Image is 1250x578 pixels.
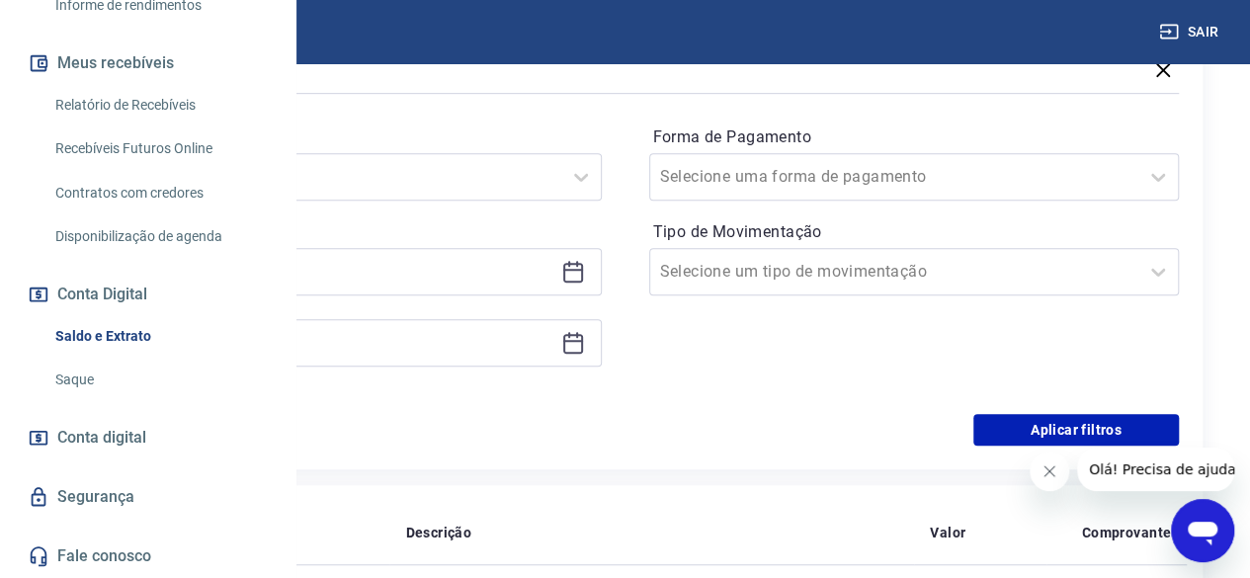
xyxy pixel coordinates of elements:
[24,475,272,519] a: Segurança
[75,125,598,149] label: Período
[47,360,272,400] a: Saque
[47,216,272,257] a: Disponibilização de agenda
[653,125,1176,149] label: Forma de Pagamento
[47,85,272,125] a: Relatório de Recebíveis
[1171,499,1234,562] iframe: Botão para abrir a janela de mensagens
[24,535,272,578] a: Fale conosco
[1155,14,1226,50] button: Sair
[973,414,1179,446] button: Aplicar filtros
[930,523,965,542] p: Valor
[57,424,146,452] span: Conta digital
[1030,452,1069,491] iframe: Fechar mensagem
[88,257,553,287] input: Data inicial
[12,14,166,30] span: Olá! Precisa de ajuda?
[71,216,602,240] p: Período personalizado
[1077,448,1234,491] iframe: Mensagem da empresa
[47,128,272,169] a: Recebíveis Futuros Online
[653,220,1176,244] label: Tipo de Movimentação
[24,41,272,85] button: Meus recebíveis
[88,328,553,358] input: Data final
[24,273,272,316] button: Conta Digital
[24,416,272,459] a: Conta digital
[405,523,471,542] p: Descrição
[47,316,272,357] a: Saldo e Extrato
[1082,523,1171,542] p: Comprovante
[47,173,272,213] a: Contratos com credores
